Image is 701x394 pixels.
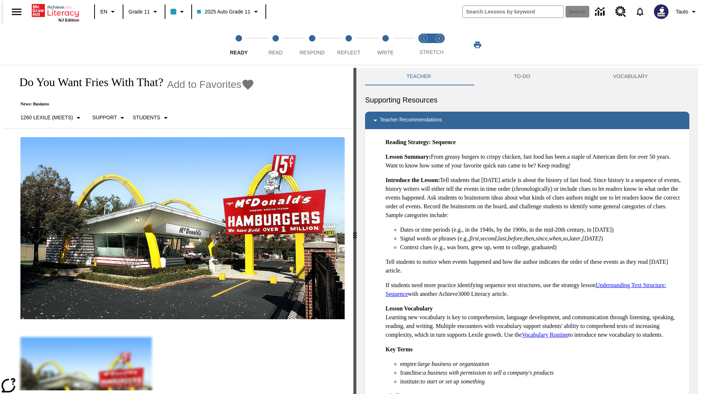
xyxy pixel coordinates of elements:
span: 2025 Auto Grade 11 [197,8,250,16]
img: Avatar [654,4,669,19]
div: activity [356,68,698,394]
button: Select a new avatar [650,2,673,21]
button: TO-DO [472,68,572,85]
h1: Do You Want Fries With That? [12,76,163,89]
em: when [549,235,562,242]
p: Learning new vocabulary is key to comprehension, language development, and communication through ... [386,304,683,339]
p: Tell students to notice when events happened and how the author indicates the order of these even... [386,258,683,275]
button: Print [466,38,489,51]
a: Data Center [591,2,611,22]
img: One of the first McDonald's stores, with the iconic red sign and golden arches. [20,137,345,320]
p: Tell students that [DATE] article is about the history of fast food. Since history is a sequence ... [386,176,683,220]
text: 1 [423,36,425,40]
button: Language: EN, Select a language [97,5,120,18]
li: empire: [400,360,683,368]
span: Grade 11 [129,8,150,16]
button: Grade: Grade 11, Select a grade [126,5,162,18]
button: Write step 5 of 5 [364,25,407,65]
button: Select Lexile, 1260 Lexile (Meets) [18,111,86,124]
em: so [563,235,568,242]
span: Read [268,50,283,55]
em: last [498,235,506,242]
button: Profile/Settings [673,5,701,18]
div: Teacher Recommendations [365,112,689,129]
em: large business or organization [418,361,489,367]
em: first [470,235,479,242]
h6: Supporting Resources [365,94,689,106]
li: institute: [400,377,683,386]
a: Notifications [631,2,650,21]
em: to start or set up something [421,378,485,385]
div: reading [3,68,353,390]
button: Add to Favorites - Do You Want Fries With That? [167,78,254,91]
em: [DATE] [582,235,601,242]
button: Select Student [130,111,173,124]
p: If students need more practice identifying sequence text structures, use the strategy lesson with... [386,281,683,298]
em: before [508,235,522,242]
span: STRETCH [420,49,444,55]
li: Dates or time periods (e.g., in the 1940s, by the 1900s, in the mid-20th century, in [DATE]) [400,225,683,234]
span: Respond [299,50,325,55]
a: Vocabulary Routine [522,332,568,338]
p: Students [133,114,160,121]
a: Resource Center, Will open in new tab [611,2,631,22]
strong: Sequence [432,139,456,145]
span: Tauto [676,8,688,16]
button: Respond step 3 of 5 [291,25,333,65]
input: search field [463,6,563,18]
strong: Introduce the Lesson: [386,177,440,183]
p: Teacher Recommendations [380,116,442,125]
span: Add to Favorites [167,79,241,90]
button: Open side menu [6,1,27,23]
li: franchise: [400,368,683,377]
strong: Reading Strategy: [386,139,431,145]
em: second [480,235,497,242]
div: Press Enter or Spacebar and then press right and left arrow keys to move the slider [353,68,356,394]
text: 2 [438,36,440,40]
p: News: Business [12,101,254,107]
button: Ready step 1 of 5 [218,25,260,65]
button: Stretch Read step 1 of 2 [413,25,434,65]
button: Class color is light blue. Change class color [168,5,189,18]
button: VOCABULARY [572,68,689,85]
em: then [524,235,534,242]
div: Instructional Panel Tabs [365,68,689,85]
button: Scaffolds, Support [89,111,130,124]
span: Ready [230,50,248,55]
button: Stretch Respond step 2 of 2 [429,25,450,65]
button: Reflect step 4 of 5 [327,25,370,65]
p: 1260 Lexile (Meets) [20,114,73,121]
a: Understanding Text Structure: Sequence [386,282,666,297]
li: Signal words or phrases (e.g., , , , , , , , , , ) [400,234,683,243]
span: Reflect [337,50,361,55]
p: Support [92,114,117,121]
button: Teacher [365,68,472,85]
button: Class: 2025 Auto Grade 11, Select your class [194,5,263,18]
em: since [536,235,548,242]
button: Read step 2 of 5 [254,25,296,65]
em: later [570,235,581,242]
p: From greasy burgers to crispy chicken, fast food has been a staple of American diets for over 50 ... [386,152,683,170]
div: Home [32,3,79,22]
em: a business with permission to sell a company's products [423,370,554,376]
strong: Key Terms [386,346,413,352]
span: EN [100,8,107,16]
span: Write [377,50,394,55]
li: Context clues (e.g., was born, grew up, went to college, graduated) [400,243,683,252]
strong: Lesson Summary: [386,154,431,160]
span: NJ Edition [58,18,79,22]
strong: Lesson Vocabulary [386,305,433,312]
